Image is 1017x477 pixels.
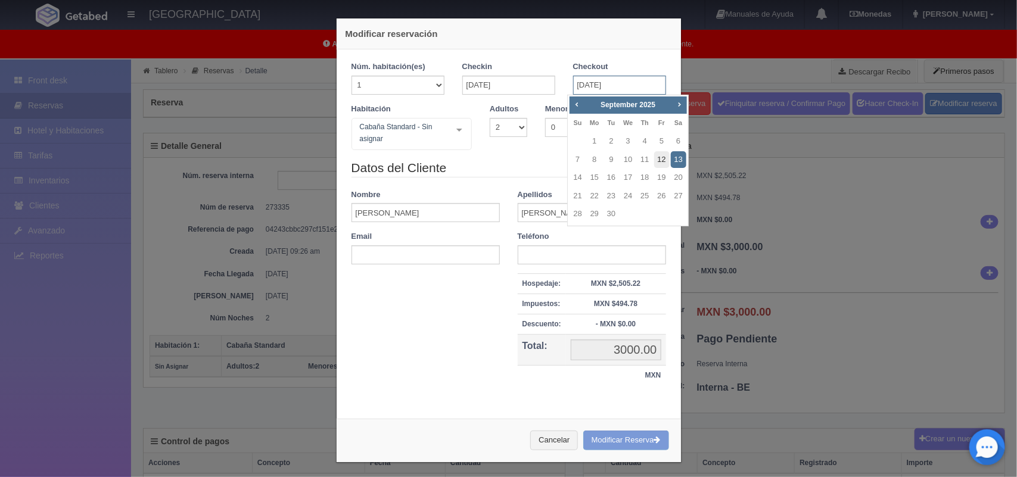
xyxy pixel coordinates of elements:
[671,151,686,169] a: 13
[673,98,686,111] a: Next
[518,314,566,334] th: Descuento:
[640,101,656,109] span: 2025
[596,320,636,328] strong: - MXN $0.00
[570,188,586,205] a: 21
[357,121,364,140] input: Seleccionar hab.
[462,76,555,95] input: DD-MM-AAAA
[570,169,586,186] a: 14
[545,104,577,115] label: Menores
[604,133,619,150] a: 2
[518,335,566,366] th: Total:
[645,371,661,379] strong: MXN
[594,300,637,308] strong: MXN $494.78
[490,104,518,115] label: Adultos
[346,27,672,40] h4: Modificar reservación
[604,188,619,205] a: 23
[518,294,566,314] th: Impuestos:
[574,119,582,126] span: Sunday
[654,151,670,169] a: 12
[352,159,666,177] legend: Datos del Cliente
[518,231,549,242] label: Teléfono
[620,151,636,169] a: 10
[671,169,686,186] a: 20
[587,188,602,205] a: 22
[671,133,686,150] a: 6
[637,188,652,205] a: 25
[570,205,586,223] a: 28
[671,188,686,205] a: 27
[623,119,633,126] span: Wednesday
[462,61,493,73] label: Checkin
[352,231,372,242] label: Email
[573,76,666,95] input: DD-MM-AAAA
[637,151,652,169] a: 11
[604,169,619,186] a: 16
[654,188,670,205] a: 26
[641,119,649,126] span: Thursday
[654,133,670,150] a: 5
[637,133,652,150] a: 4
[674,119,682,126] span: Saturday
[654,169,670,186] a: 19
[591,279,640,288] strong: MXN $2,505.22
[601,101,637,109] span: September
[518,273,566,294] th: Hospedaje:
[587,151,602,169] a: 8
[587,205,602,223] a: 29
[352,104,391,115] label: Habitación
[620,169,636,186] a: 17
[571,98,584,111] a: Prev
[518,189,553,201] label: Apellidos
[573,61,608,73] label: Checkout
[587,169,602,186] a: 15
[674,99,684,109] span: Next
[637,169,652,186] a: 18
[658,119,665,126] span: Friday
[352,189,381,201] label: Nombre
[608,119,615,126] span: Tuesday
[604,205,619,223] a: 30
[572,99,581,109] span: Prev
[590,119,599,126] span: Monday
[620,133,636,150] a: 3
[570,151,586,169] a: 7
[620,188,636,205] a: 24
[604,151,619,169] a: 9
[587,133,602,150] a: 1
[352,61,425,73] label: Núm. habitación(es)
[530,431,578,450] button: Cancelar
[357,121,448,145] span: Cabaña Standard - Sin asignar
